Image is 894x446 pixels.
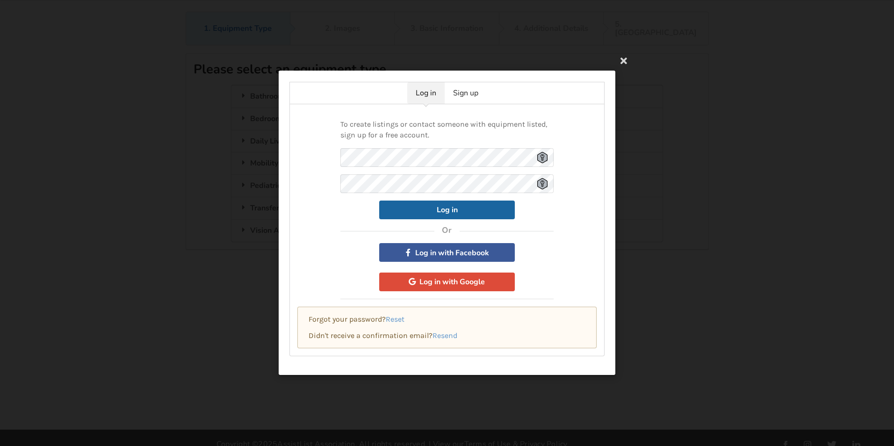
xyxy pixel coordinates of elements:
p: To create listings or contact someone with equipment listed, sign up for a free account. [340,119,554,141]
p: Didn't receive a confirmation email? [309,331,585,341]
button: Log in with Facebook [379,244,515,262]
button: Log in with Google [379,273,515,291]
h4: Or [442,226,452,236]
a: Resend [433,331,457,340]
p: Forgot your password? [309,314,585,325]
button: Log in [379,201,515,219]
a: Sign up [445,82,487,104]
a: Log in [407,82,445,104]
a: Reset [386,315,404,324]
